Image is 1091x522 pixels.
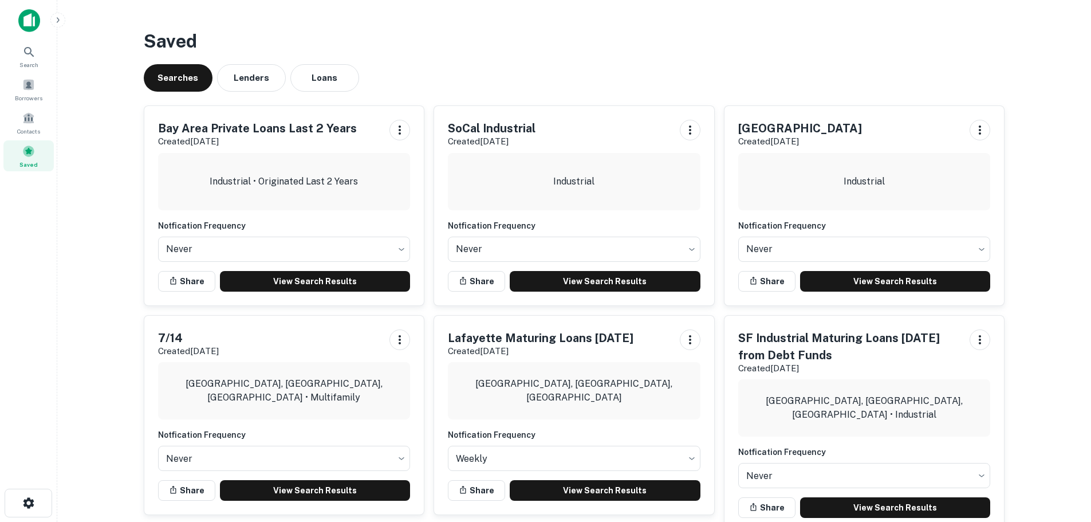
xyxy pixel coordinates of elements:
[3,140,54,171] a: Saved
[144,28,1005,55] h3: Saved
[553,175,594,189] p: Industrial
[167,377,401,405] p: [GEOGRAPHIC_DATA], [GEOGRAPHIC_DATA], [GEOGRAPHIC_DATA] • Multifamily
[18,9,40,32] img: capitalize-icon.png
[3,41,54,72] a: Search
[3,107,54,138] a: Contacts
[19,160,38,169] span: Saved
[448,344,633,358] p: Created [DATE]
[738,460,991,492] div: Without label
[738,120,862,137] h5: [GEOGRAPHIC_DATA]
[738,135,862,148] p: Created [DATE]
[800,271,991,292] a: View Search Results
[158,271,215,292] button: Share
[19,60,38,69] span: Search
[15,93,42,103] span: Borrowers
[17,127,40,136] span: Contacts
[220,480,411,501] a: View Search Results
[448,329,633,347] h5: Lafayette Maturing Loans [DATE]
[158,120,357,137] h5: Bay Area Private Loans Last 2 Years
[738,219,991,232] h6: Notfication Frequency
[448,233,700,265] div: Without label
[217,64,286,92] button: Lenders
[290,64,359,92] button: Loans
[738,497,795,518] button: Share
[3,74,54,105] a: Borrowers
[144,64,212,92] button: Searches
[448,135,535,148] p: Created [DATE]
[738,271,795,292] button: Share
[448,120,535,137] h5: SoCal Industrial
[158,442,411,474] div: Without label
[448,429,700,441] h6: Notfication Frequency
[738,329,961,364] h5: SF Industrial Maturing Loans [DATE] from Debt Funds
[158,344,219,358] p: Created [DATE]
[747,394,982,422] p: [GEOGRAPHIC_DATA], [GEOGRAPHIC_DATA], [GEOGRAPHIC_DATA] • Industrial
[738,362,961,375] p: Created [DATE]
[220,271,411,292] a: View Search Results
[510,271,700,292] a: View Search Results
[158,480,215,501] button: Share
[158,329,219,347] h5: 7/14
[738,233,991,265] div: Without label
[510,480,700,501] a: View Search Results
[210,175,358,189] p: Industrial • Originated Last 2 Years
[448,271,505,292] button: Share
[158,219,411,232] h6: Notfication Frequency
[844,175,885,189] p: Industrial
[800,497,991,518] a: View Search Results
[158,135,357,148] p: Created [DATE]
[738,446,991,458] h6: Notfication Frequency
[158,429,411,441] h6: Notfication Frequency
[457,377,691,405] p: [GEOGRAPHIC_DATA], [GEOGRAPHIC_DATA], [GEOGRAPHIC_DATA]
[448,442,700,474] div: Without label
[448,480,505,501] button: Share
[448,219,700,232] h6: Notfication Frequency
[158,233,411,265] div: Without label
